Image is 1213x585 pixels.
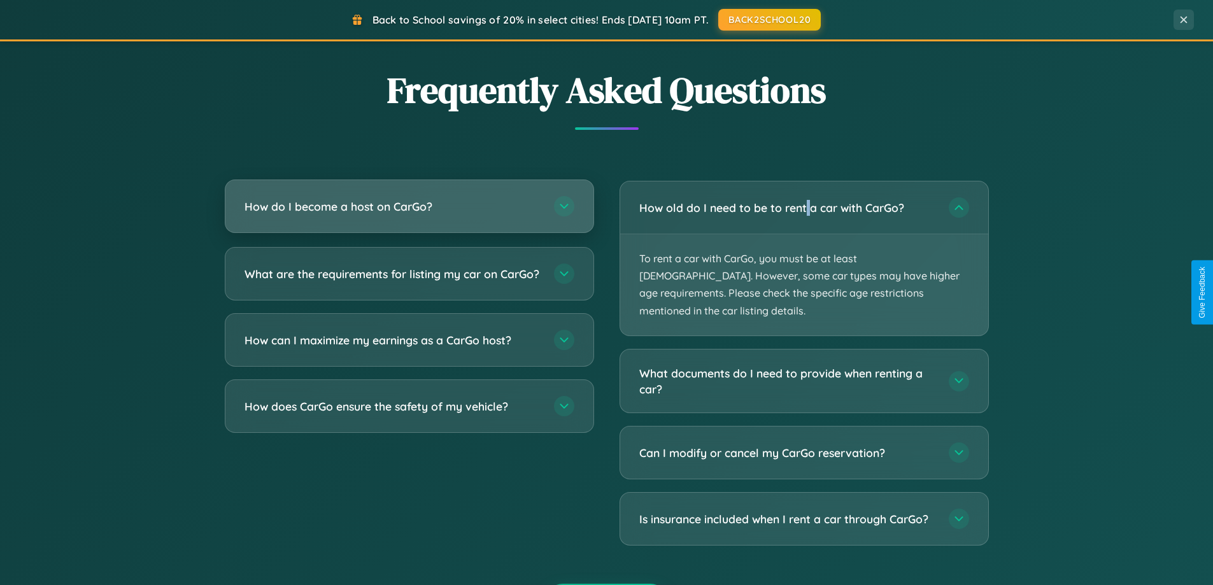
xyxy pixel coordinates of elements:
p: To rent a car with CarGo, you must be at least [DEMOGRAPHIC_DATA]. However, some car types may ha... [620,234,988,335]
h3: What documents do I need to provide when renting a car? [639,365,936,397]
h3: Can I modify or cancel my CarGo reservation? [639,445,936,461]
h3: Is insurance included when I rent a car through CarGo? [639,511,936,527]
h3: How does CarGo ensure the safety of my vehicle? [245,398,541,414]
h3: How do I become a host on CarGo? [245,199,541,215]
button: BACK2SCHOOL20 [718,9,821,31]
span: Back to School savings of 20% in select cities! Ends [DATE] 10am PT. [372,13,709,26]
h3: What are the requirements for listing my car on CarGo? [245,266,541,282]
h3: How can I maximize my earnings as a CarGo host? [245,332,541,348]
h2: Frequently Asked Questions [225,66,989,115]
div: Give Feedback [1198,267,1207,318]
h3: How old do I need to be to rent a car with CarGo? [639,200,936,216]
